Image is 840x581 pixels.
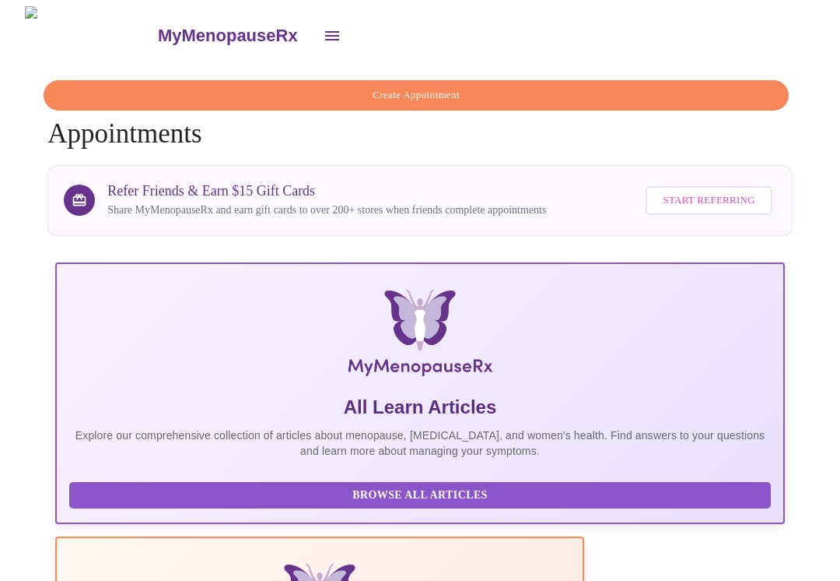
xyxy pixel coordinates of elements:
img: MyMenopauseRx Logo [179,289,661,382]
button: Start Referring [646,186,772,215]
h3: Refer Friends & Earn $15 Gift Cards [107,183,546,199]
a: MyMenopauseRx [156,9,313,63]
button: Browse All Articles [69,482,771,509]
button: open drawer [313,17,351,55]
span: Browse All Articles [85,486,755,505]
p: Share MyMenopauseRx and earn gift cards to over 200+ stores when friends complete appointments [107,202,546,218]
a: Browse All Articles [69,487,775,500]
h5: All Learn Articles [69,395,771,420]
p: Explore our comprehensive collection of articles about menopause, [MEDICAL_DATA], and women's hea... [69,428,771,459]
h4: Appointments [47,80,793,150]
button: Create Appointment [44,80,789,111]
span: Start Referring [663,192,754,210]
span: Create Appointment [61,86,771,104]
h3: MyMenopauseRx [158,26,298,46]
a: Start Referring [642,178,775,223]
img: MyMenopauseRx Logo [25,6,156,65]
